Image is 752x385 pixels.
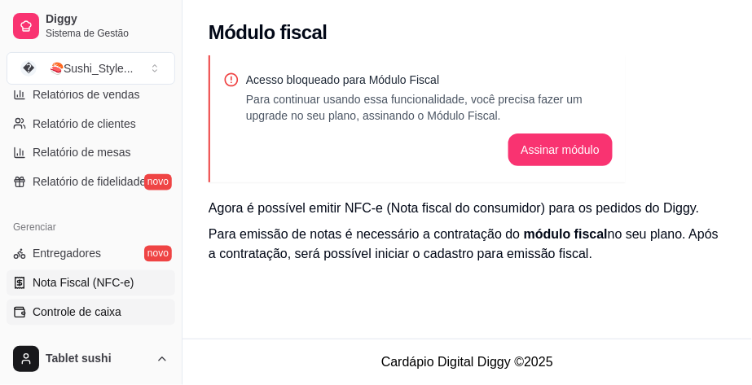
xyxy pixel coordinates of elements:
a: Controle de caixa [7,300,175,326]
span: Nota Fiscal (NFC-e) [33,275,134,291]
a: Relatórios de vendas [7,81,175,107]
a: Relatório de mesas [7,140,175,166]
footer: Cardápio Digital Diggy © 2025 [183,339,752,385]
span: Diggy [46,12,169,27]
span: Controle de caixa [33,304,121,321]
span: módulo fiscal [524,227,608,241]
a: Relatório de clientes [7,111,175,137]
span: Relatório de fidelidade [33,174,146,190]
p: Para emissão de notas é necessário a contratação do no seu plano. Após a contratação, será possív... [209,225,726,264]
a: Controle de fiado [7,329,175,355]
span: Tablet sushi [46,352,149,366]
button: Assinar módulo [508,133,613,166]
span: Relatório de clientes [33,116,136,132]
span: � [20,60,37,77]
p: Para continuar usando essa funcionalidade, você precisa fazer um upgrade no seu plano, assinando ... [246,91,613,124]
p: Acesso bloqueado para Módulo Fiscal [246,72,613,88]
span: Relatório de mesas [33,145,131,161]
p: Agora é possível emitir NFC-e (Nota fiscal do consumidor) para os pedidos do Diggy. [209,199,726,218]
div: 🍣Sushi_Style ... [50,60,134,77]
a: DiggySistema de Gestão [7,7,175,46]
button: Select a team [7,52,175,85]
div: Gerenciar [7,215,175,241]
a: Entregadoresnovo [7,241,175,267]
a: Nota Fiscal (NFC-e) [7,270,175,296]
span: Sistema de Gestão [46,27,169,40]
span: Relatórios de vendas [33,86,140,103]
span: Entregadores [33,246,101,262]
a: Relatório de fidelidadenovo [7,169,175,195]
h2: Módulo fiscal [209,20,328,46]
button: Tablet sushi [7,339,175,378]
